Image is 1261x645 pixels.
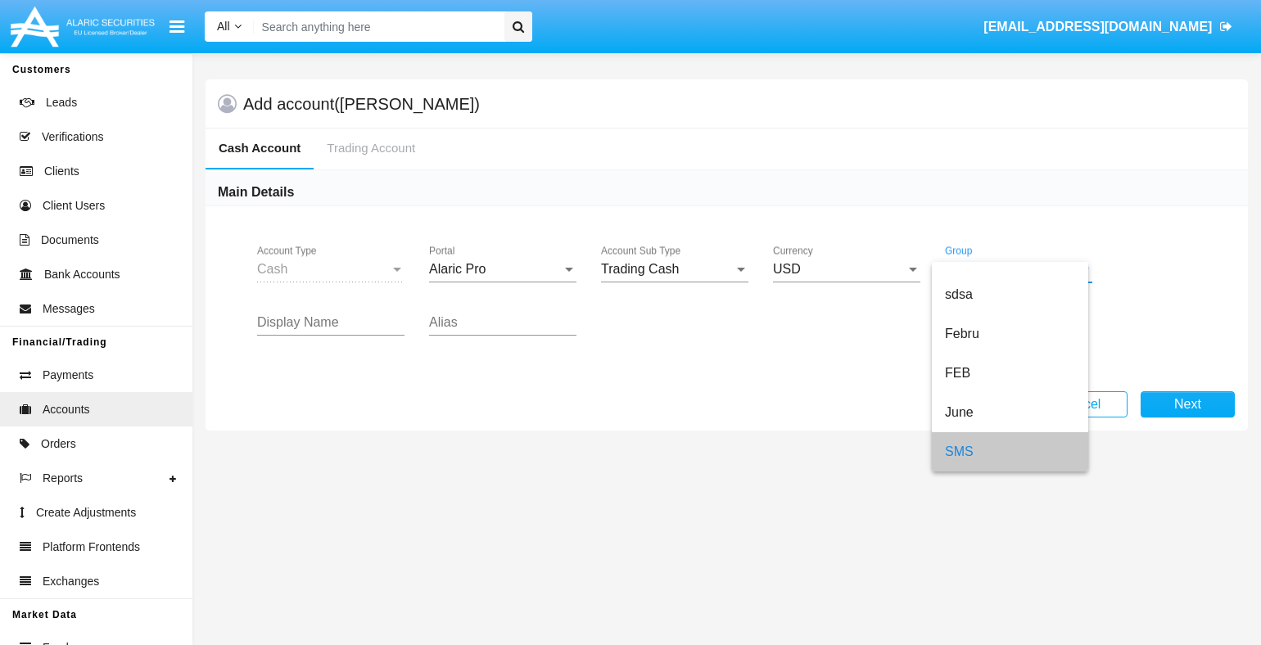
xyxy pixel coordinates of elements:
[1033,391,1128,417] button: Cancel
[1141,391,1235,417] button: Next
[976,4,1241,50] a: [EMAIL_ADDRESS][DOMAIN_NAME]
[42,129,103,146] span: Verifications
[217,20,230,33] span: All
[243,97,480,111] h5: Add account ([PERSON_NAME])
[429,262,486,276] span: Alaric Pro
[46,94,77,111] span: Leads
[8,2,157,51] img: Logo image
[983,20,1212,34] span: [EMAIL_ADDRESS][DOMAIN_NAME]
[43,300,95,318] span: Messages
[43,470,83,487] span: Reports
[44,266,120,283] span: Bank Accounts
[254,11,499,42] input: Search
[945,262,974,276] span: SMS
[773,262,801,276] span: USD
[43,539,140,556] span: Platform Frontends
[41,232,99,249] span: Documents
[43,401,90,418] span: Accounts
[44,163,79,180] span: Clients
[205,18,254,35] a: All
[257,262,287,276] span: Cash
[43,197,105,214] span: Client Users
[218,183,294,201] h6: Main Details
[41,435,76,453] span: Orders
[43,367,93,384] span: Payments
[36,504,136,521] span: Create Adjustments
[601,262,679,276] span: Trading Cash
[43,573,99,590] span: Exchanges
